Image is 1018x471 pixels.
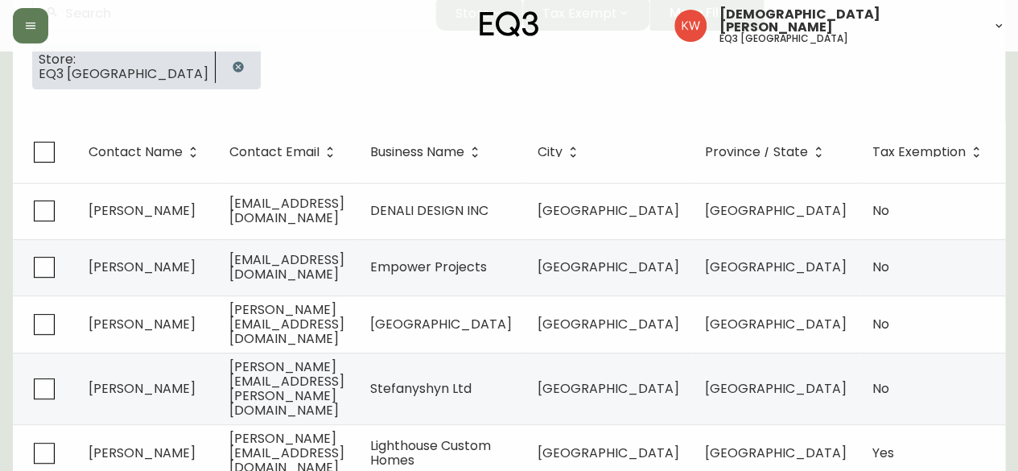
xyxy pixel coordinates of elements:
[370,201,488,220] span: DENALI DESIGN INC
[370,145,485,159] span: Business Name
[89,379,196,398] span: [PERSON_NAME]
[229,194,344,227] span: [EMAIL_ADDRESS][DOMAIN_NAME]
[872,444,894,462] span: Yes
[872,147,966,157] span: Tax Exemption
[370,147,464,157] span: Business Name
[89,315,196,333] span: [PERSON_NAME]
[705,147,808,157] span: Province / State
[229,300,344,348] span: [PERSON_NAME][EMAIL_ADDRESS][DOMAIN_NAME]
[705,201,847,220] span: [GEOGRAPHIC_DATA]
[89,258,196,276] span: [PERSON_NAME]
[705,145,829,159] span: Province / State
[719,8,979,34] span: [DEMOGRAPHIC_DATA][PERSON_NAME]
[538,444,679,462] span: [GEOGRAPHIC_DATA]
[705,258,847,276] span: [GEOGRAPHIC_DATA]
[229,250,344,283] span: [EMAIL_ADDRESS][DOMAIN_NAME]
[89,145,204,159] span: Contact Name
[538,147,563,157] span: City
[229,145,340,159] span: Contact Email
[872,315,889,333] span: No
[705,444,847,462] span: [GEOGRAPHIC_DATA]
[229,147,319,157] span: Contact Email
[872,145,987,159] span: Tax Exemption
[538,201,679,220] span: [GEOGRAPHIC_DATA]
[872,258,889,276] span: No
[370,436,491,469] span: Lighthouse Custom Homes
[39,67,208,81] span: EQ3 [GEOGRAPHIC_DATA]
[229,357,344,419] span: [PERSON_NAME][EMAIL_ADDRESS][PERSON_NAME][DOMAIN_NAME]
[872,201,889,220] span: No
[89,444,196,462] span: [PERSON_NAME]
[674,10,707,42] img: f33162b67396b0982c40ce2a87247151
[89,201,196,220] span: [PERSON_NAME]
[719,34,848,43] h5: eq3 [GEOGRAPHIC_DATA]
[480,11,539,37] img: logo
[705,315,847,333] span: [GEOGRAPHIC_DATA]
[89,147,183,157] span: Contact Name
[538,258,679,276] span: [GEOGRAPHIC_DATA]
[370,258,487,276] span: Empower Projects
[872,379,889,398] span: No
[538,315,679,333] span: [GEOGRAPHIC_DATA]
[705,379,847,398] span: [GEOGRAPHIC_DATA]
[39,52,208,67] span: Store:
[370,379,472,398] span: Stefanyshyn Ltd
[370,315,512,333] span: [GEOGRAPHIC_DATA]
[538,379,679,398] span: [GEOGRAPHIC_DATA]
[538,145,583,159] span: City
